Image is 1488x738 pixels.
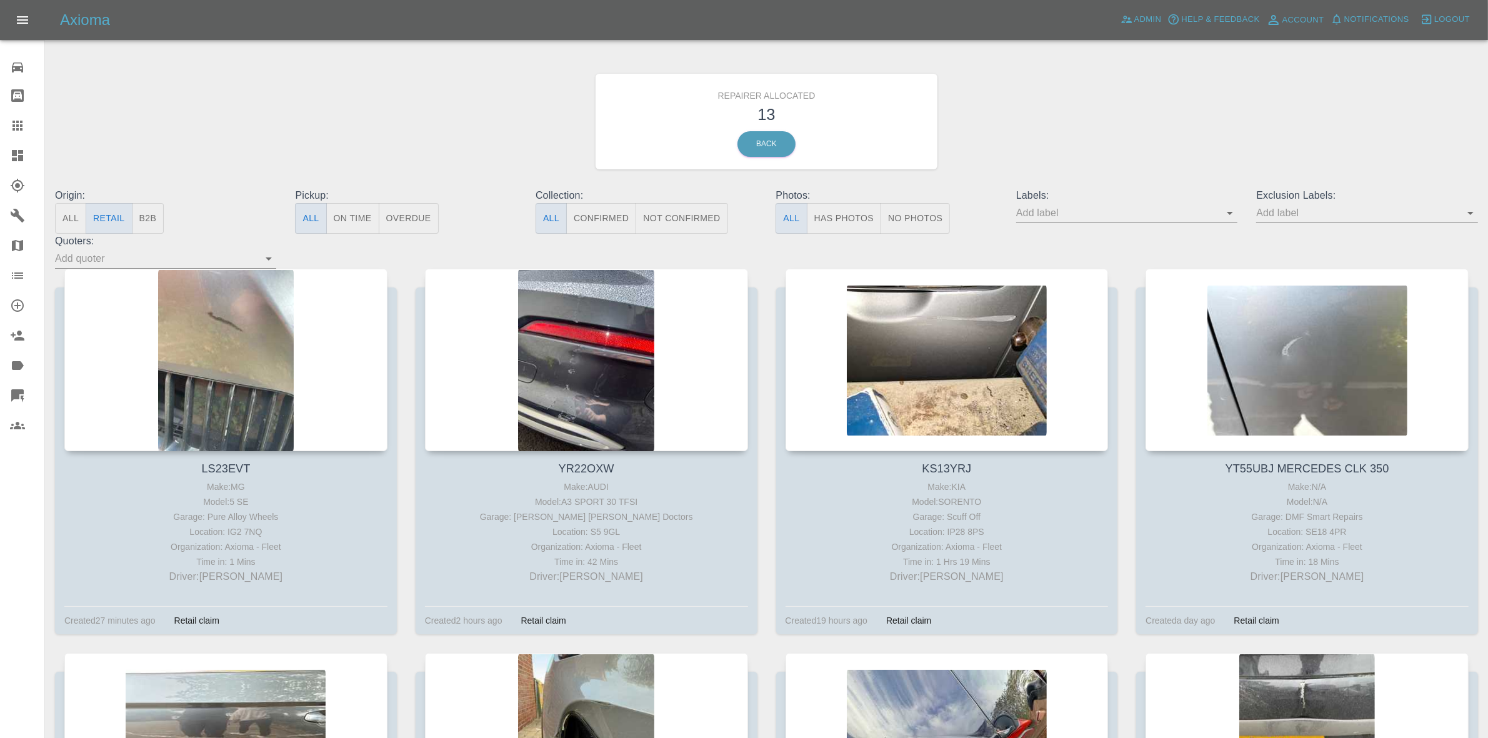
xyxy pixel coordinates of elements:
input: Add quoter [55,249,257,268]
button: Confirmed [566,203,636,234]
div: Organization: Axioma - Fleet [1149,539,1466,554]
div: Retail claim [165,613,229,628]
h5: Axioma [60,10,110,30]
span: Admin [1134,12,1162,27]
div: Location: IP28 8PS [789,524,1106,539]
p: Collection: [536,188,757,203]
div: Time in: 1 Hrs 19 Mins [789,554,1106,569]
button: All [295,203,326,234]
div: Make: MG [67,479,384,494]
div: Make: AUDI [428,479,745,494]
div: Garage: Pure Alloy Wheels [67,509,384,524]
div: Retail claim [1225,613,1289,628]
p: Exclusion Labels: [1256,188,1477,203]
div: Garage: DMF Smart Repairs [1149,509,1466,524]
button: All [536,203,567,234]
button: Open drawer [7,5,37,35]
div: Retail claim [512,613,576,628]
button: Not Confirmed [636,203,727,234]
div: Created 27 minutes ago [64,613,156,628]
div: Location: IG2 7NQ [67,524,384,539]
p: Driver: [PERSON_NAME] [1149,569,1466,584]
button: Logout [1417,10,1473,29]
p: Driver: [PERSON_NAME] [789,569,1106,584]
div: Time in: 42 Mins [428,554,745,569]
button: Notifications [1327,10,1412,29]
span: Notifications [1344,12,1409,27]
h3: 13 [605,102,928,126]
a: Back [737,131,796,157]
button: Retail [86,203,132,234]
div: Garage: [PERSON_NAME] [PERSON_NAME] Doctors [428,509,745,524]
div: Make: N/A [1149,479,1466,494]
a: YR22OXW [559,462,614,475]
p: Driver: [PERSON_NAME] [67,569,384,584]
p: Pickup: [295,188,516,203]
div: Organization: Axioma - Fleet [428,539,745,554]
a: KS13YRJ [922,462,971,475]
span: Account [1282,13,1324,27]
button: All [55,203,86,234]
p: Labels: [1016,188,1237,203]
a: LS23EVT [201,462,250,475]
button: On Time [326,203,379,234]
div: Model: A3 SPORT 30 TFSI [428,494,745,509]
div: Created a day ago [1146,613,1215,628]
p: Origin: [55,188,276,203]
button: No Photos [881,203,950,234]
div: Model: N/A [1149,494,1466,509]
input: Add label [1256,203,1459,222]
div: Model: SORENTO [789,494,1106,509]
span: Logout [1434,12,1470,27]
div: Retail claim [877,613,941,628]
div: Make: KIA [789,479,1106,494]
p: Driver: [PERSON_NAME] [428,569,745,584]
span: Help & Feedback [1181,12,1259,27]
button: B2B [132,203,164,234]
div: Time in: 1 Mins [67,554,384,569]
div: Model: 5 SE [67,494,384,509]
a: Account [1263,10,1327,30]
button: All [776,203,807,234]
div: Organization: Axioma - Fleet [67,539,384,554]
div: Garage: Scuff Off [789,509,1106,524]
div: Created 2 hours ago [425,613,502,628]
div: Location: S5 9GL [428,524,745,539]
button: Open [1221,204,1239,222]
button: Overdue [379,203,439,234]
div: Created 19 hours ago [786,613,868,628]
button: Open [260,250,277,267]
button: Has Photos [807,203,882,234]
a: YT55UBJ MERCEDES CLK 350 [1226,462,1389,475]
a: Admin [1117,10,1165,29]
p: Quoters: [55,234,276,249]
p: Photos: [776,188,997,203]
div: Organization: Axioma - Fleet [789,539,1106,554]
div: Time in: 18 Mins [1149,554,1466,569]
button: Open [1462,204,1479,222]
div: Location: SE18 4PR [1149,524,1466,539]
input: Add label [1016,203,1219,222]
button: Help & Feedback [1164,10,1262,29]
h6: Repairer Allocated [605,83,928,102]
